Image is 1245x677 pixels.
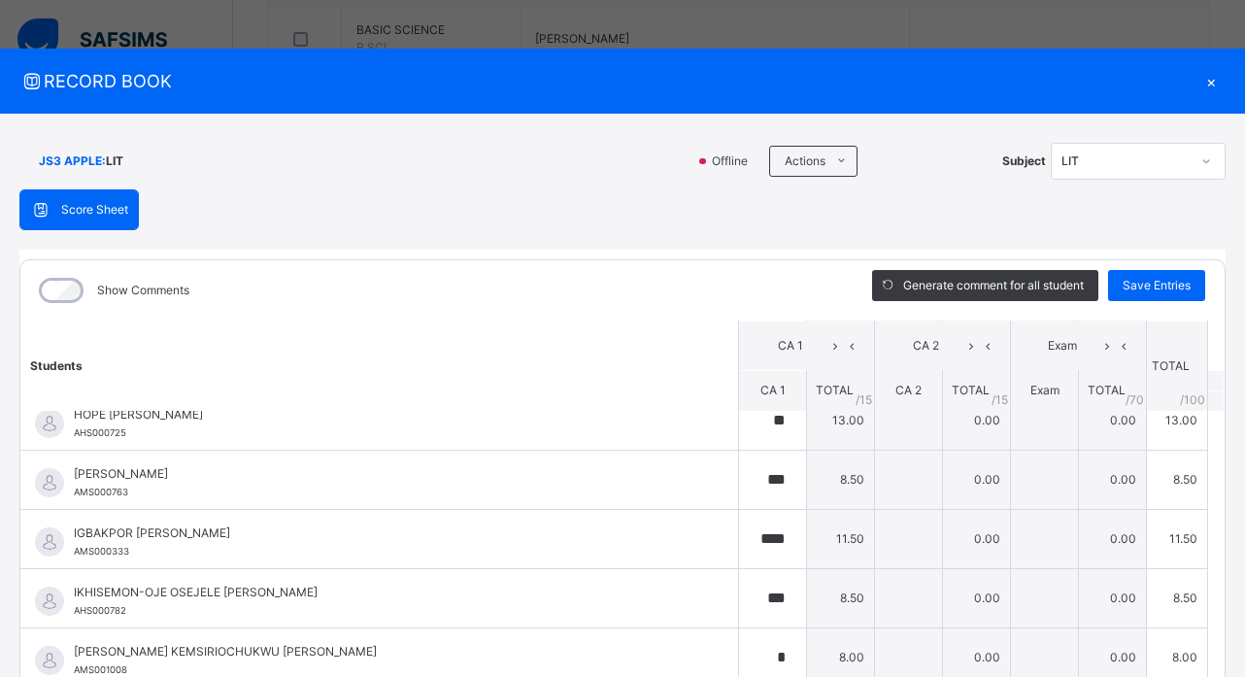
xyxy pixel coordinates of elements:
[856,390,872,408] span: / 15
[106,152,123,170] span: LIT
[1030,383,1060,397] span: Exam
[1002,152,1046,170] span: Subject
[74,487,128,497] span: AMS000763
[30,357,83,372] span: Students
[74,427,126,438] span: AHS000725
[1147,390,1208,450] td: 13.00
[19,68,1196,94] span: RECORD BOOK
[890,337,962,355] span: CA 2
[1061,152,1190,170] div: LIT
[1079,509,1147,568] td: 0.00
[807,390,875,450] td: 13.00
[35,527,64,557] img: default.svg
[1147,568,1208,627] td: 8.50
[992,390,1008,408] span: / 15
[943,568,1011,627] td: 0.00
[816,383,854,397] span: TOTAL
[895,383,922,397] span: CA 2
[74,584,694,601] span: IKHISEMON-OJE OSEJELE [PERSON_NAME]
[1180,390,1205,408] span: /100
[943,509,1011,568] td: 0.00
[710,152,759,170] span: Offline
[952,383,990,397] span: TOTAL
[61,201,128,219] span: Score Sheet
[39,152,106,170] span: JS3 APPLE :
[35,646,64,675] img: default.svg
[1196,68,1226,94] div: ×
[807,568,875,627] td: 8.50
[74,643,694,660] span: [PERSON_NAME] KEMSIRIOCHUKWU [PERSON_NAME]
[1079,390,1147,450] td: 0.00
[1079,450,1147,509] td: 0.00
[1026,337,1098,355] span: Exam
[1126,390,1144,408] span: / 70
[903,277,1084,294] span: Generate comment for all student
[1147,321,1208,411] th: TOTAL
[943,450,1011,509] td: 0.00
[1079,568,1147,627] td: 0.00
[1147,509,1208,568] td: 11.50
[1123,277,1191,294] span: Save Entries
[35,468,64,497] img: default.svg
[807,450,875,509] td: 8.50
[74,605,126,616] span: AHS000782
[1147,450,1208,509] td: 8.50
[35,409,64,438] img: default.svg
[97,282,189,299] label: Show Comments
[74,406,694,423] span: HOPE [PERSON_NAME]
[74,525,694,542] span: IGBAKPOR [PERSON_NAME]
[785,152,825,170] span: Actions
[760,383,786,397] span: CA 1
[754,337,826,355] span: CA 1
[35,587,64,616] img: default.svg
[74,664,127,675] span: AMS001008
[943,390,1011,450] td: 0.00
[1088,383,1126,397] span: TOTAL
[74,465,694,483] span: [PERSON_NAME]
[807,509,875,568] td: 11.50
[74,546,129,557] span: AMS000333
